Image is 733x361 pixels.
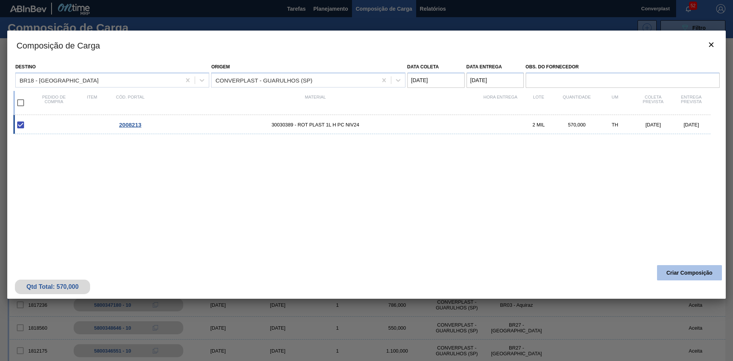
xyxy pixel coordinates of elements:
span: 30030389 - ROT PLAST 1L H PC NIV24 [149,122,481,128]
label: Data coleta [407,64,439,70]
div: [DATE] [634,122,672,128]
div: Quantidade [558,95,596,111]
label: Data entrega [467,64,502,70]
div: Item [73,95,111,111]
div: Pedido de compra [35,95,73,111]
label: Origem [211,64,230,70]
label: Destino [15,64,36,70]
div: UM [596,95,634,111]
div: 2 MIL [520,122,558,128]
input: dd/mm/yyyy [407,73,465,88]
div: 570,000 [558,122,596,128]
div: Entrega Prevista [672,95,710,111]
div: TH [596,122,634,128]
div: Cód. Portal [111,95,149,111]
div: Coleta Prevista [634,95,672,111]
button: Criar Composição [657,265,722,280]
div: CONVERPLAST - GUARULHOS (SP) [215,77,312,83]
label: Obs. do Fornecedor [526,62,720,73]
div: Hora Entrega [481,95,520,111]
span: 2008213 [119,121,141,128]
h3: Composição de Carga [7,31,726,60]
div: Material [149,95,481,111]
div: Ir para o Pedido [111,121,149,128]
input: dd/mm/yyyy [467,73,524,88]
div: BR18 - [GEOGRAPHIC_DATA] [19,77,98,83]
div: Lote [520,95,558,111]
div: [DATE] [672,122,710,128]
div: Qtd Total: 570,000 [21,283,84,290]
